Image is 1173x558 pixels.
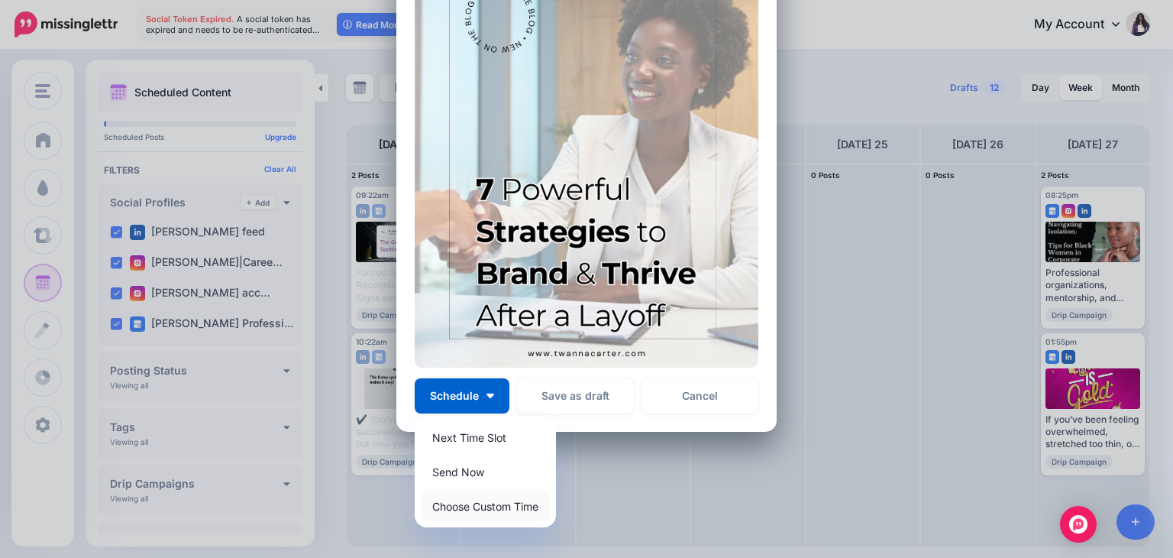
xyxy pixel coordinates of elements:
button: Schedule [415,378,509,414]
a: Next Time Slot [421,423,550,453]
div: Open Intercom Messenger [1060,506,1097,543]
a: Send Now [421,457,550,487]
div: Schedule [415,417,556,527]
button: Save as draft [517,378,634,414]
a: Cancel [641,378,758,414]
a: Choose Custom Time [421,491,550,521]
img: arrow-down-white.png [486,394,494,398]
span: Schedule [430,391,479,401]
